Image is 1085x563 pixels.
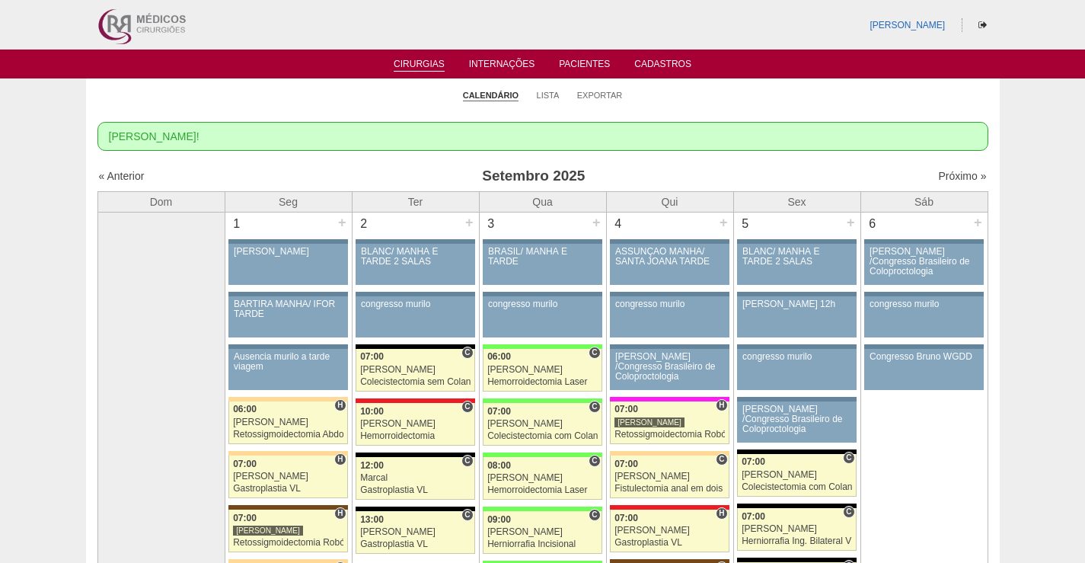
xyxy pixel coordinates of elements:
div: Key: Aviso [356,239,474,244]
div: [PERSON_NAME] [233,472,343,481]
span: Consultório [589,509,600,521]
div: Key: Aviso [864,292,983,296]
a: Pacientes [559,59,610,74]
a: Exportar [577,90,623,101]
a: Congresso Bruno WGDD [864,349,983,390]
div: Key: Brasil [483,398,602,403]
div: [PERSON_NAME] [360,419,471,429]
th: Ter [352,191,479,212]
div: + [336,213,349,232]
span: Consultório [589,455,600,467]
div: Key: Pro Matre [610,397,729,401]
a: C 07:00 [PERSON_NAME] Colecistectomia sem Colangiografia VL [356,349,474,392]
div: + [844,213,857,232]
span: 07:00 [614,459,638,469]
a: [PERSON_NAME] [870,20,945,30]
div: 6 [861,213,885,235]
div: Marcal [360,473,471,483]
div: Congresso Bruno WGDD [870,352,978,362]
a: Cirurgias [394,59,445,72]
div: + [463,213,476,232]
div: congresso murilo [361,299,470,309]
a: [PERSON_NAME] /Congresso Brasileiro de Coloproctologia [737,401,856,443]
div: Hemorroidectomia Laser [487,485,598,495]
div: Key: Aviso [228,239,347,244]
a: Próximo » [938,170,986,182]
div: Key: Blanc [356,344,474,349]
div: [PERSON_NAME] /Congresso Brasileiro de Coloproctologia [870,247,978,277]
div: Key: Blanc [737,558,856,562]
span: 13:00 [360,514,384,525]
h3: Setembro 2025 [311,165,755,187]
a: H 07:00 [PERSON_NAME] Retossigmoidectomia Robótica [610,401,729,444]
span: 07:00 [742,511,765,522]
a: C 07:00 [PERSON_NAME] Fistulectomia anal em dois tempos [610,456,729,498]
div: Retossigmoidectomia Abdominal VL [233,430,343,440]
div: Key: Aviso [737,292,856,296]
div: [PERSON_NAME] [742,524,852,534]
div: ASSUNÇÃO MANHÃ/ SANTA JOANA TARDE [615,247,724,267]
span: 07:00 [487,406,511,417]
a: Ausencia murilo a tarde viagem [228,349,347,390]
span: 06:00 [233,404,257,414]
a: « Anterior [99,170,145,182]
div: Key: Blanc [356,507,474,511]
a: C 13:00 [PERSON_NAME] Gastroplastia VL [356,511,474,554]
span: Consultório [843,506,854,518]
div: Key: Aviso [228,344,347,349]
div: Key: Aviso [737,344,856,349]
span: Consultório [461,509,473,521]
a: BARTIRA MANHÃ/ IFOR TARDE [228,296,347,337]
a: C 07:00 [PERSON_NAME] Colecistectomia com Colangiografia VL [483,403,602,446]
span: 07:00 [614,404,638,414]
div: Retossigmoidectomia Robótica [614,430,725,440]
div: + [717,213,730,232]
a: H 07:00 [PERSON_NAME] Gastroplastia VL [228,456,347,498]
th: Seg [225,191,352,212]
a: C 07:00 [PERSON_NAME] Herniorrafia Ing. Bilateral VL [737,508,856,551]
div: BRASIL/ MANHÃ E TARDE [488,247,597,267]
div: 2 [353,213,376,235]
span: Consultório [461,347,473,359]
a: BLANC/ MANHÃ E TARDE 2 SALAS [737,244,856,285]
div: congresso murilo [742,352,851,362]
div: [PERSON_NAME] [614,472,725,481]
div: Key: Aviso [737,239,856,244]
div: + [590,213,603,232]
div: Key: Blanc [737,504,856,508]
div: Key: Aviso [228,292,347,296]
div: Key: Aviso [864,239,983,244]
a: H 06:00 [PERSON_NAME] Retossigmoidectomia Abdominal VL [228,401,347,444]
div: Key: Bartira [610,451,729,456]
div: Key: Aviso [610,292,729,296]
a: Calendário [463,90,519,101]
div: BARTIRA MANHÃ/ IFOR TARDE [234,299,343,319]
div: [PERSON_NAME] [614,526,725,536]
span: Hospital [716,399,727,411]
div: BLANC/ MANHÃ E TARDE 2 SALAS [742,247,851,267]
span: 06:00 [487,351,511,362]
div: [PERSON_NAME] [360,365,471,375]
th: Qua [479,191,606,212]
a: Cadastros [634,59,691,74]
div: + [972,213,984,232]
span: Hospital [334,507,346,520]
a: Internações [469,59,535,74]
div: [PERSON_NAME] [234,247,343,257]
div: [PERSON_NAME] /Congresso Brasileiro de Coloproctologia [742,405,851,435]
div: [PERSON_NAME] [233,417,343,427]
span: 07:00 [614,513,638,523]
div: Key: Blanc [356,453,474,457]
div: 1 [225,213,249,235]
a: congresso murilo [356,296,474,337]
div: Gastroplastia VL [360,485,471,495]
div: [PERSON_NAME] 12h [742,299,851,309]
a: ASSUNÇÃO MANHÃ/ SANTA JOANA TARDE [610,244,729,285]
div: Key: Aviso [864,344,983,349]
div: congresso murilo [615,299,724,309]
div: [PERSON_NAME] [360,527,471,537]
a: congresso murilo [610,296,729,337]
span: Hospital [334,399,346,411]
a: H 07:00 [PERSON_NAME] Retossigmoidectomia Robótica [228,510,347,552]
div: Key: Assunção [610,505,729,510]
